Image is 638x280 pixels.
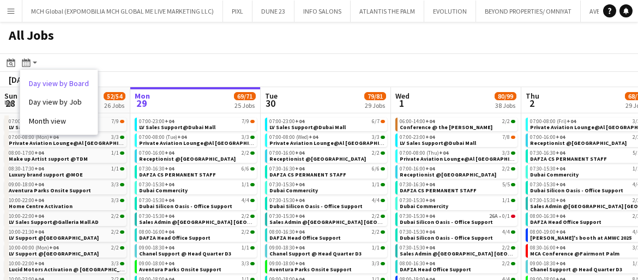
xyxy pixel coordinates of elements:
span: 06:00-14:00 [400,119,435,124]
span: +04 [165,149,174,156]
span: Private Aviation Lounge@Al Maktoum Airport [9,139,140,147]
span: +04 [425,133,435,141]
span: +04 [34,165,44,172]
div: 10:00-21:30+042/2LV Support @[GEOGRAPHIC_DATA] [4,228,127,244]
span: LV Sales Support@Dubai Mall [269,124,346,131]
span: 07:30-16:30 [139,166,174,172]
a: 06:00-14:00+042/2Conference @ the [PERSON_NAME] [400,118,515,130]
span: 07:00-23:00 [139,119,174,124]
div: 07:00-08:00 (Mon)+043/3Private Aviation Lounge@Al [GEOGRAPHIC_DATA] [4,133,127,149]
span: Luxury brand support @MOE [9,171,83,178]
div: 10:00-22:00+042/2LV Sales Support@Galleria Mall AD [4,212,127,228]
div: 07:00-16:00+042/2Receptionist @[GEOGRAPHIC_DATA] [395,165,517,181]
span: Private Aviation Lounge@Al Maktoum Airport [139,139,270,147]
a: 07:00-08:00 (Tue)+043/3Private Aviation Lounge@Al [GEOGRAPHIC_DATA] [139,133,255,146]
span: 07:30-15:30 [530,198,565,203]
span: Chanel Support @ Head Quarter D3 [269,250,362,257]
div: 10:00-00:00 (Mon)+042/2LV Support @[GEOGRAPHIC_DATA] [4,244,127,260]
span: +04 [165,260,174,267]
a: 07:30-15:30+041/1Dubai Commercity [269,181,385,193]
a: 09:00-18:00+043/3Aventura Parks Onsite Support [9,181,124,193]
span: 07:30-15:30 [530,166,565,172]
span: Receptionist @Dubai Silicon Oasis [530,139,627,147]
a: 07:30-15:30+042/2Sales Admin @[GEOGRAPHIC_DATA] [GEOGRAPHIC_DATA] [139,212,255,225]
span: Conference @ the Rits Carlton [400,124,492,131]
span: +04 [34,228,44,235]
a: 09:00-18:00+043/3Aventura Parks Onsite Support [139,260,255,272]
span: Receptionist @Dubai Silicon Oasis [269,155,366,162]
span: +04 [556,244,565,251]
span: +04 [295,165,304,172]
span: Dubai Silicon Oasis - Office Support [139,203,232,210]
span: 2/2 [111,245,119,251]
div: 07:00-23:00+046/7LV Sales Support@Dubai Mall [265,118,387,133]
span: Make up Artist support @TDM [9,155,88,162]
span: +04 [556,197,565,204]
div: 09:00-18:00+043/3Aventura Parks Onsite Support [135,260,257,276]
span: 08:30-17:30 [9,166,44,172]
span: +04 [165,197,174,204]
span: 08:00-16:30 [400,261,435,266]
span: +04 [425,228,435,235]
div: 10:00-22:00+043/3Home Centre Activation [4,197,127,212]
span: +04 [425,197,435,204]
a: 07:00-08:00 (Wed)+043/3Private Aviation Lounge@Al [GEOGRAPHIC_DATA] [269,133,385,146]
div: 08:00-16:30+042/2DAFZA Head Office Support [395,260,517,276]
span: 4/4 [372,198,380,203]
span: 07:30-15:30 [400,245,435,251]
span: +04 [295,228,304,235]
span: Dubai Commercity [530,171,579,178]
span: +04 [34,197,44,204]
span: 3/3 [242,135,249,140]
span: +04 [567,118,576,125]
div: 07:00-16:00+042/2Receptionist @[GEOGRAPHIC_DATA] [135,149,257,165]
span: 2/2 [372,150,380,156]
span: 6/6 [372,166,380,172]
span: 2/2 [111,214,119,219]
span: 5/5 [502,182,510,187]
span: 07:00-08:00 (Tue) [139,135,186,140]
span: Receptionist @Dubai Silicon Oasis [139,155,236,162]
span: +04 [295,212,304,220]
span: 07:30-15:30 [139,182,174,187]
div: • [400,214,515,219]
span: 2/2 [502,245,510,251]
span: 4/4 [502,229,510,235]
span: +04 [556,165,565,172]
a: 07:30-15:30+044/4Dubai Silicon Oasis - Office Support [269,197,385,209]
div: 07:00-16:00+042/2Receptionist @[GEOGRAPHIC_DATA] [265,149,387,165]
button: PIXL [223,1,252,22]
span: 08:00-19:00 [530,229,565,235]
a: 07:30-15:30+041/1Dubai Commercity [400,197,515,209]
div: 07:30-15:30+042/2Sales Admin @[GEOGRAPHIC_DATA] [GEOGRAPHIC_DATA] [265,212,387,228]
a: 10:00-22:00+043/3Lucid Motors Activation @ [GEOGRAPHIC_DATA] [9,260,124,272]
div: 09:00-18:30+041/1Chanel Support @ Head Quarter D3 [265,244,387,260]
div: 07:00-23:00+047/9LV Sales Support@Dubai Mall [135,118,257,133]
span: 07:00-16:00 [269,150,304,156]
div: 07:30-15:30+041/1Dubai Commercity [395,197,517,212]
span: 1/1 [502,198,510,203]
a: 07:00-23:00+046/7LV Sales Support@Dubai Mall [269,118,385,130]
span: Chanel Support @ Head Quarter D3 [139,250,231,257]
span: +04 [165,212,174,220]
span: Dubai Silicon Oasis - Office Support [530,187,623,194]
span: +04 [165,228,174,235]
span: 3/3 [502,150,510,156]
a: 07:00-23:00+047/9LV Sales Support@Dubai Mall [139,118,255,130]
span: 1/1 [242,245,249,251]
span: +04 [556,260,565,267]
span: DAFZA Head Office Support [139,234,210,241]
span: +04 [556,149,565,156]
span: 3/3 [242,261,249,266]
span: 07:00-08:00 (Wed) [269,135,318,140]
a: 10:00-00:00 (Mon)+042/2LV Support @[GEOGRAPHIC_DATA] [9,244,124,257]
div: 08:00-16:00+042/2DAFZA Head Office Support [135,228,257,244]
span: 0/1 [502,214,510,219]
a: 08:00-17:00+041/1Make up Artist support @TDM [9,149,124,162]
span: +04 [556,212,565,220]
div: 07:30-16:30+046/6DAFZA CS PERMANENT STAFF [265,165,387,181]
span: 08:00-17:00 [9,150,44,156]
a: 10:00-22:00+043/3Home Centre Activation [9,197,124,209]
span: Dubai Commercity [139,187,188,194]
span: 08:00-16:30 [530,214,565,219]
